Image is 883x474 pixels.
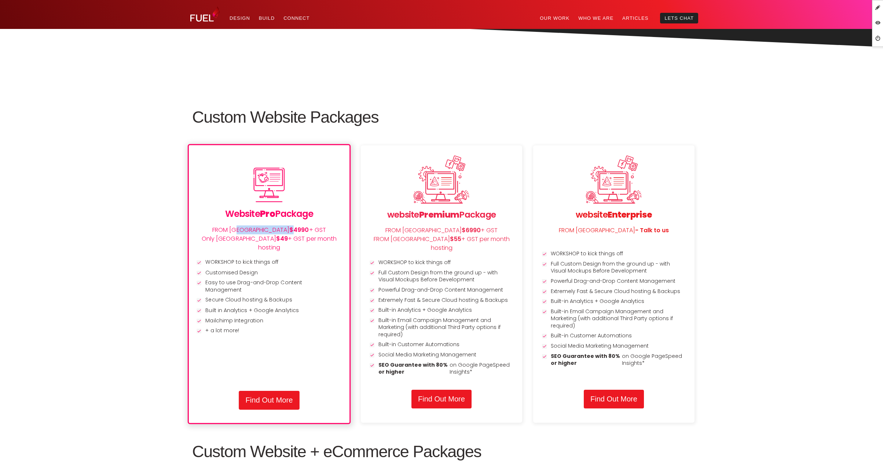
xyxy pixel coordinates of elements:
li: Customised Design [198,269,340,276]
h2: Custom Website Packages [192,107,691,127]
a: Design [225,13,254,23]
a: Our Work [535,13,574,23]
a: Connect [279,13,314,23]
a: Articles [618,13,653,23]
li: Easy to use Drag-and-Drop Content Management [198,279,340,294]
li: WORKSHOP to kick things off [198,259,340,266]
li: Secure Cloud hosting & Backups [198,297,340,304]
img: Fuel Design Ltd - Website design and development company in North Shore, Auckland [190,6,220,22]
li: Mailchimp Integration [198,317,340,325]
span: Pro [260,208,275,220]
a: Who We Are [574,13,618,23]
p: FROM [GEOGRAPHIC_DATA] + GST Only [GEOGRAPHIC_DATA] + GST per month hosting [195,226,344,252]
span: $49 [276,234,288,243]
span: Talk to us about our websitePRO package [239,391,299,410]
a: Find Out More [239,391,299,410]
h3: Website Package [193,206,346,222]
span: $4990 [289,226,309,234]
li: Built in Analytics + Google Analytics [198,307,340,314]
li: + a lot more! [198,327,340,334]
a: Lets Chat [660,13,698,23]
a: Build [254,13,279,23]
h2: Custom Website + eCommerce Packages [192,442,691,462]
